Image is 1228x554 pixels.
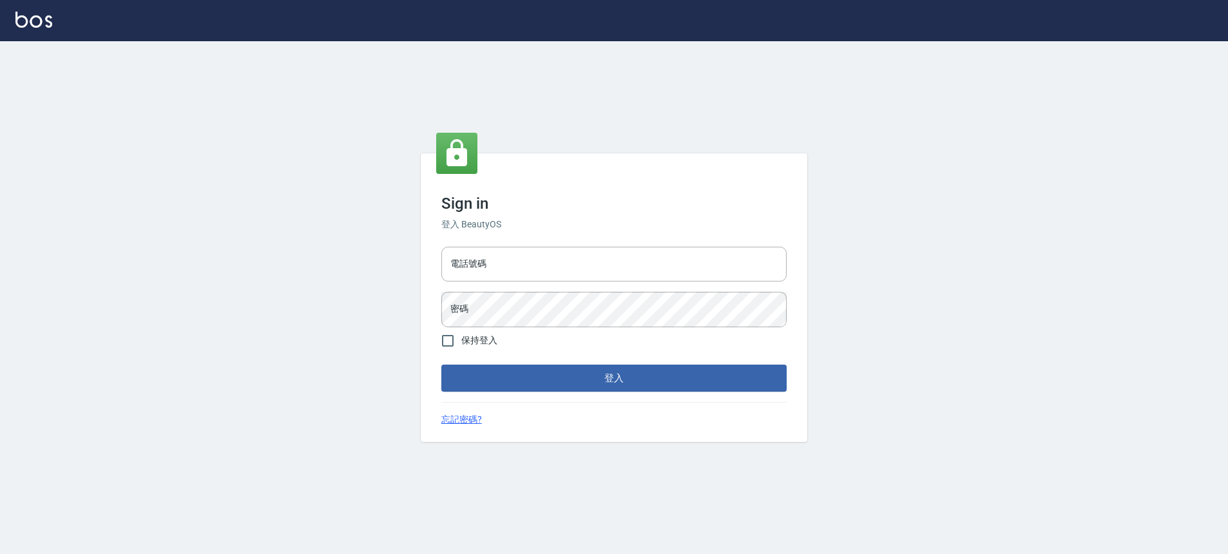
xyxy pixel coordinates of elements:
[441,413,482,426] a: 忘記密碼?
[15,12,52,28] img: Logo
[461,334,497,347] span: 保持登入
[441,218,787,231] h6: 登入 BeautyOS
[441,365,787,392] button: 登入
[441,195,787,213] h3: Sign in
